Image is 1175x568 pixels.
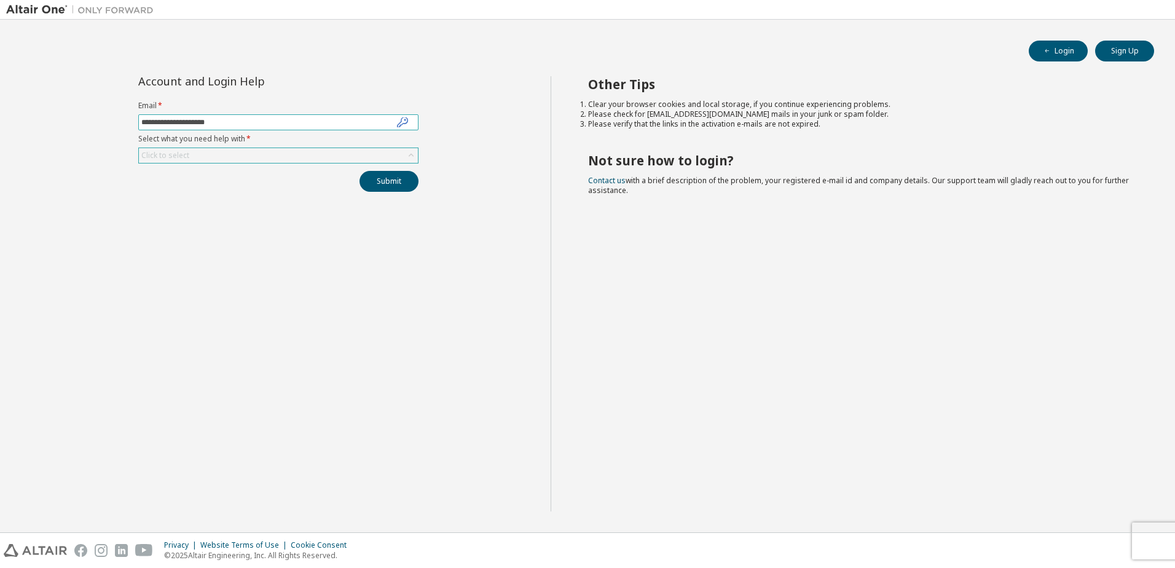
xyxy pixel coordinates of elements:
img: altair_logo.svg [4,544,67,557]
img: instagram.svg [95,544,108,557]
div: Account and Login Help [138,76,363,86]
button: Login [1029,41,1088,61]
li: Please check for [EMAIL_ADDRESS][DOMAIN_NAME] mails in your junk or spam folder. [588,109,1133,119]
div: Click to select [141,151,189,160]
h2: Not sure how to login? [588,152,1133,168]
a: Contact us [588,175,626,186]
div: Cookie Consent [291,540,354,550]
div: Website Terms of Use [200,540,291,550]
li: Clear your browser cookies and local storage, if you continue experiencing problems. [588,100,1133,109]
button: Submit [360,171,419,192]
img: youtube.svg [135,544,153,557]
img: linkedin.svg [115,544,128,557]
p: © 2025 Altair Engineering, Inc. All Rights Reserved. [164,550,354,561]
label: Select what you need help with [138,134,419,144]
button: Sign Up [1095,41,1154,61]
div: Click to select [139,148,418,163]
span: with a brief description of the problem, your registered e-mail id and company details. Our suppo... [588,175,1129,195]
li: Please verify that the links in the activation e-mails are not expired. [588,119,1133,129]
div: Privacy [164,540,200,550]
h2: Other Tips [588,76,1133,92]
img: facebook.svg [74,544,87,557]
img: Altair One [6,4,160,16]
label: Email [138,101,419,111]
